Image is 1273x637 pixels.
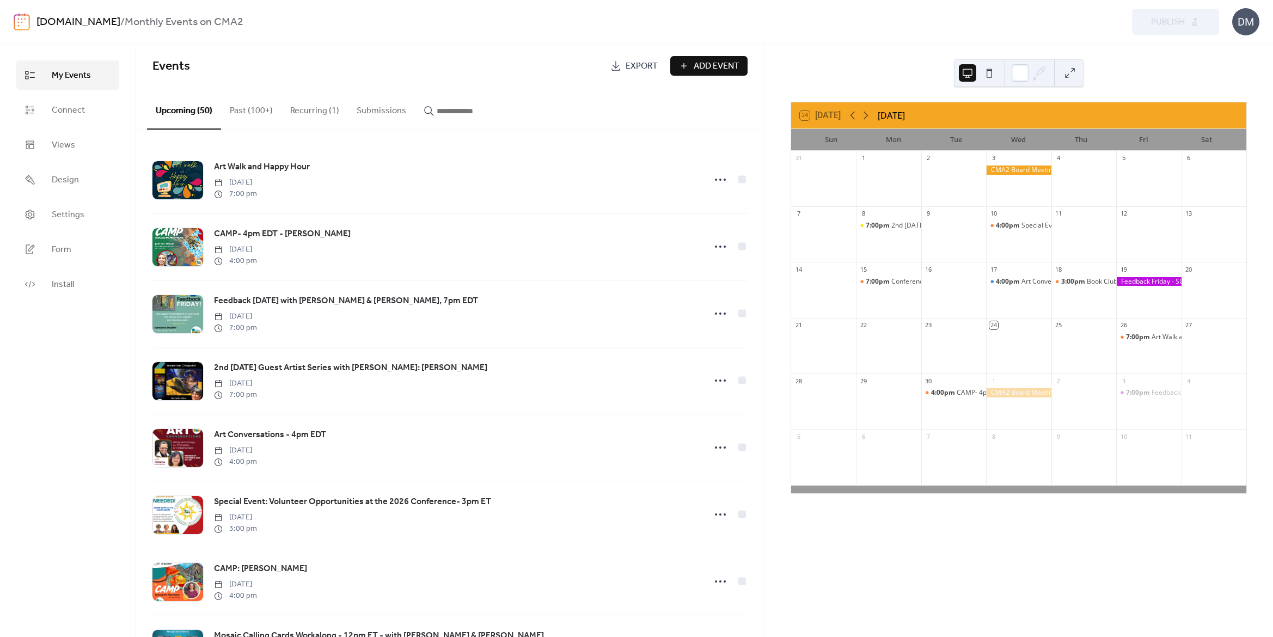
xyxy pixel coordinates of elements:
div: [DATE] [878,109,905,122]
div: 1 [989,377,997,385]
a: 2nd [DATE] Guest Artist Series with [PERSON_NAME]: [PERSON_NAME] [214,361,487,375]
div: DM [1232,8,1259,35]
a: Views [16,130,119,160]
span: 7:00pm [1126,333,1152,342]
div: 1 [859,154,867,162]
div: 25 [1055,321,1063,329]
div: 8 [859,210,867,218]
a: Art Walk and Happy Hour [214,160,310,174]
b: Monthly Events on CMA2 [125,12,243,33]
div: Sat [1175,129,1238,151]
div: Art Walk and Happy Hour [1152,333,1228,342]
span: Export [626,60,658,73]
div: Thu [1050,129,1112,151]
div: Art Conversations - 4pm EDT [986,277,1051,286]
div: 6 [859,432,867,440]
span: Art Conversations - 4pm EDT [214,428,326,442]
a: Export [602,56,666,76]
span: 3:00 pm [214,523,257,535]
a: Form [16,235,119,264]
div: Conference Preview - 7:00PM EDT [856,277,921,286]
div: 12 [1119,210,1128,218]
div: 21 [794,321,803,329]
a: Design [16,165,119,194]
div: Feedback Friday with Fran Garrido & Shelley Beaumont, 7pm EDT [1116,388,1181,397]
div: CMA2 Board Meeting [986,166,1051,175]
span: [DATE] [214,244,257,255]
a: [DOMAIN_NAME] [36,12,120,33]
div: 22 [859,321,867,329]
div: 19 [1119,265,1128,273]
span: 4:00 pm [214,590,257,602]
div: Book Club - [PERSON_NAME] - 3:00 pm EDT [1087,277,1218,286]
div: 14 [794,265,803,273]
span: 4:00pm [996,221,1021,230]
div: 7 [794,210,803,218]
span: Events [152,54,190,78]
span: 4:00 pm [214,255,257,267]
button: Recurring (1) [281,88,348,128]
a: Feedback [DATE] with [PERSON_NAME] & [PERSON_NAME], 7pm EDT [214,294,478,308]
div: 3 [1119,377,1128,385]
div: Tue [925,129,988,151]
div: 16 [925,265,933,273]
span: 7:00 pm [214,322,257,334]
a: Special Event: Volunteer Opportunities at the 2026 Conference- 3pm ET [214,495,491,509]
div: 11 [1055,210,1063,218]
span: [DATE] [214,177,257,188]
div: Art Walk and Happy Hour [1116,333,1181,342]
div: 5 [794,432,803,440]
div: Wed [987,129,1050,151]
span: 3:00pm [1061,277,1087,286]
a: Settings [16,200,119,229]
div: 18 [1055,265,1063,273]
span: Add Event [694,60,739,73]
span: CAMP: [PERSON_NAME] [214,562,307,575]
div: 10 [989,210,997,218]
span: Connect [52,104,85,117]
span: Special Event: Volunteer Opportunities at the 2026 Conference- 3pm ET [214,495,491,509]
div: 6 [1185,154,1193,162]
div: 2 [1055,377,1063,385]
button: Past (100+) [221,88,281,128]
b: / [120,12,125,33]
div: 2nd [DATE] Guest Artist Series with [PERSON_NAME]- 7pm EDT - [PERSON_NAME] [891,221,1139,230]
span: My Events [52,69,91,82]
span: 7:00 pm [214,188,257,200]
div: 4 [1185,377,1193,385]
span: Form [52,243,71,256]
div: Book Club - Martin Cheek - 3:00 pm EDT [1051,277,1116,286]
div: 29 [859,377,867,385]
div: Art Conversations - 4pm EDT [1021,277,1109,286]
div: 30 [925,377,933,385]
div: 27 [1185,321,1193,329]
div: 2nd Monday Guest Artist Series with Jacqui Ross- 7pm EDT - Darcel Deneau [856,221,921,230]
span: Install [52,278,74,291]
div: 31 [794,154,803,162]
div: Conference Preview - 7:00PM EDT [891,277,995,286]
div: 5 [1119,154,1128,162]
div: CMA2 Board Meeting [986,388,1051,397]
span: 7:00pm [1126,388,1152,397]
div: 28 [794,377,803,385]
div: Mon [862,129,925,151]
div: 17 [989,265,997,273]
div: 26 [1119,321,1128,329]
span: 7:00pm [866,221,891,230]
div: 9 [925,210,933,218]
div: 11 [1185,432,1193,440]
div: 24 [989,321,997,329]
span: 7:00pm [866,277,891,286]
span: Settings [52,209,84,222]
span: 7:00 pm [214,389,257,401]
a: Art Conversations - 4pm EDT [214,428,326,442]
a: CAMP: [PERSON_NAME] [214,562,307,576]
div: Special Event: NOVEM 2025 Collaborative Mosaic - 4PM EDT [1021,221,1204,230]
span: 4:00 pm [214,456,257,468]
a: My Events [16,60,119,90]
span: Views [52,139,75,152]
div: 9 [1055,432,1063,440]
span: [DATE] [214,311,257,322]
div: 23 [925,321,933,329]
